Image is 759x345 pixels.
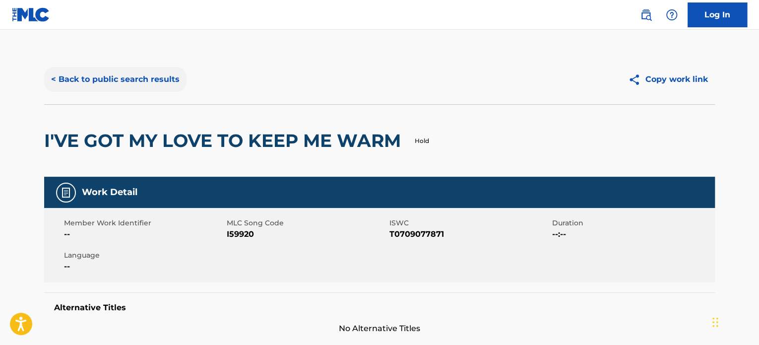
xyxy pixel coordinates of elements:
span: -- [64,261,224,273]
div: Drag [712,307,718,337]
button: < Back to public search results [44,67,187,92]
a: Public Search [636,5,656,25]
a: Log In [688,2,747,27]
span: No Alternative Titles [44,323,715,335]
span: -- [64,228,224,240]
span: Member Work Identifier [64,218,224,228]
iframe: Chat Widget [709,297,759,345]
span: T0709077871 [389,228,550,240]
span: Duration [552,218,712,228]
div: Help [662,5,682,25]
h5: Alternative Titles [54,303,705,313]
img: help [666,9,678,21]
p: Hold [415,137,429,145]
img: search [640,9,652,21]
img: MLC Logo [12,7,50,22]
button: Copy work link [621,67,715,92]
h2: I'VE GOT MY LOVE TO KEEP ME WARM [44,130,406,152]
span: MLC Song Code [227,218,387,228]
span: --:-- [552,228,712,240]
span: ISWC [389,218,550,228]
img: Copy work link [628,73,645,86]
span: Language [64,250,224,261]
h5: Work Detail [82,187,137,198]
img: Work Detail [60,187,72,199]
span: I59920 [227,228,387,240]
